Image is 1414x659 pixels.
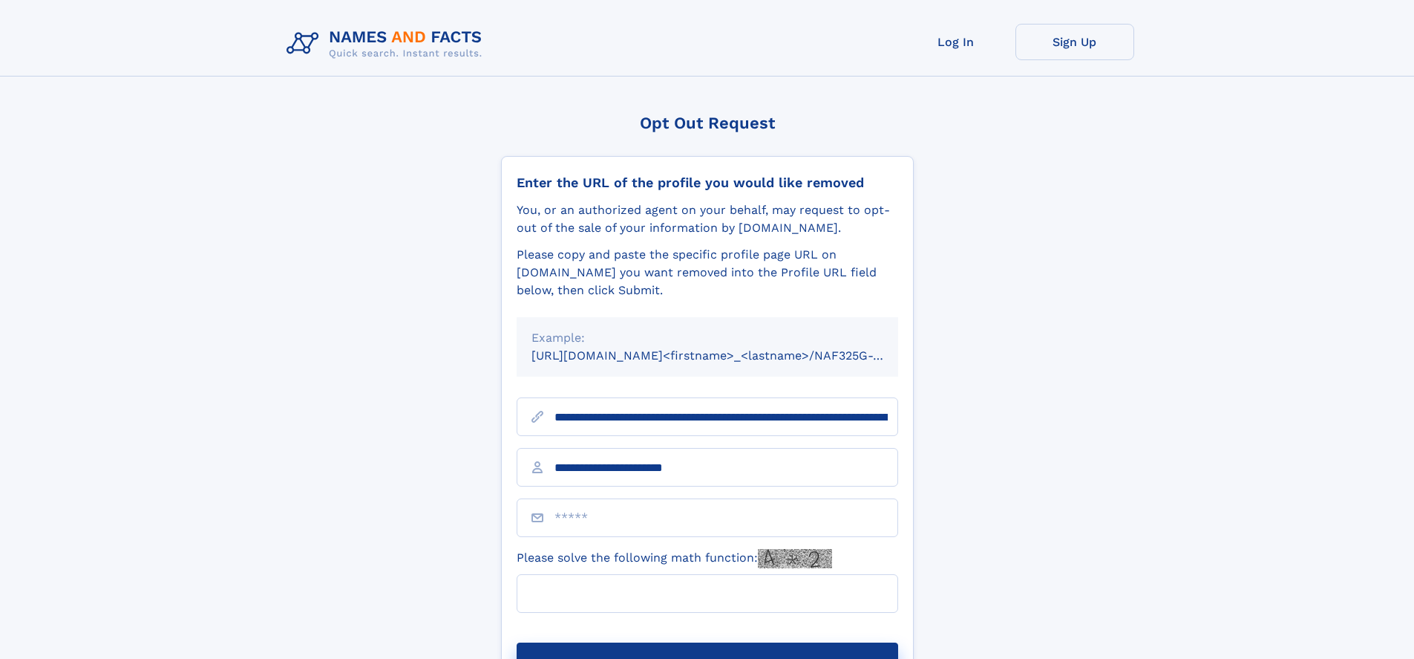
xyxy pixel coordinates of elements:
[517,201,898,237] div: You, or an authorized agent on your behalf, may request to opt-out of the sale of your informatio...
[517,549,832,568] label: Please solve the following math function:
[531,329,883,347] div: Example:
[501,114,914,132] div: Opt Out Request
[531,348,926,363] small: [URL][DOMAIN_NAME]<firstname>_<lastname>/NAF325G-xxxxxxxx
[281,24,494,64] img: Logo Names and Facts
[897,24,1015,60] a: Log In
[517,175,898,191] div: Enter the URL of the profile you would like removed
[1015,24,1134,60] a: Sign Up
[517,246,898,299] div: Please copy and paste the specific profile page URL on [DOMAIN_NAME] you want removed into the Pr...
